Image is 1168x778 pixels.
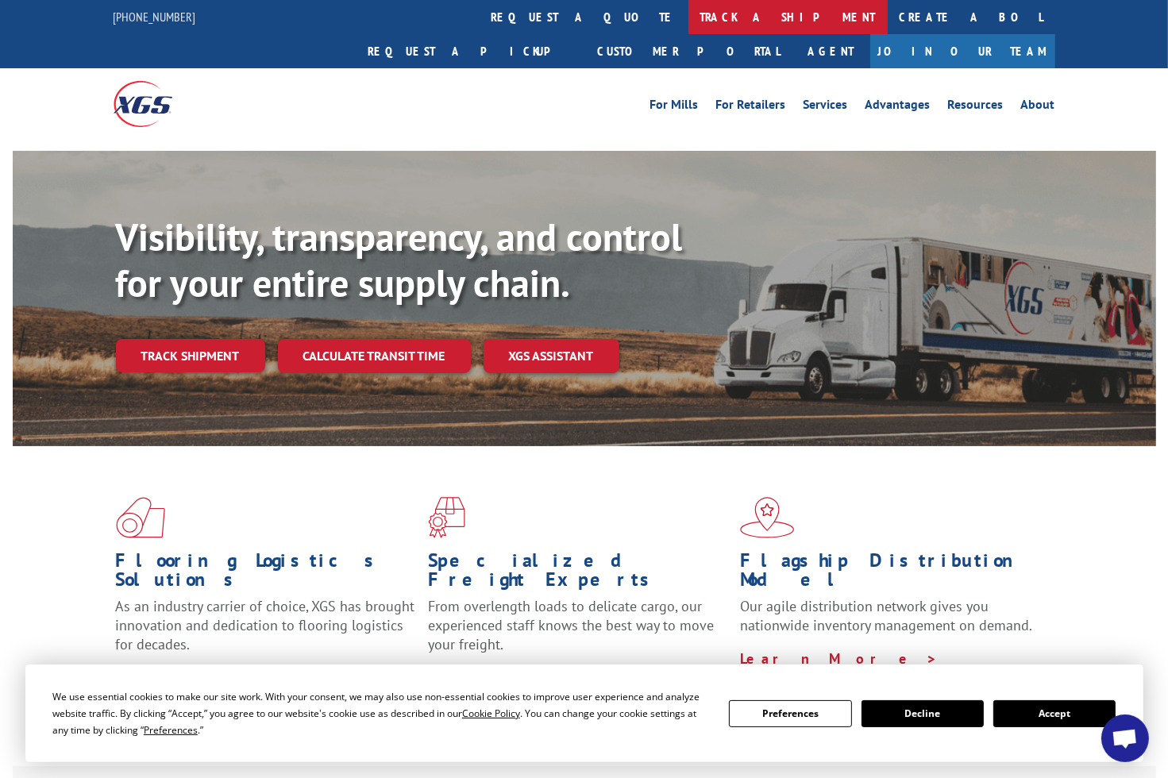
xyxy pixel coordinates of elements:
[729,700,851,727] button: Preferences
[116,597,415,653] span: As an industry carrier of choice, XGS has brought innovation and dedication to flooring logistics...
[740,649,938,668] a: Learn More >
[716,98,786,116] a: For Retailers
[650,98,699,116] a: For Mills
[804,98,848,116] a: Services
[116,212,683,307] b: Visibility, transparency, and control for your entire supply chain.
[740,597,1032,634] span: Our agile distribution network gives you nationwide inventory management on demand.
[116,339,265,372] a: Track shipment
[116,497,165,538] img: xgs-icon-total-supply-chain-intelligence-red
[792,34,870,68] a: Agent
[870,34,1055,68] a: Join Our Team
[428,597,728,668] p: From overlength loads to delicate cargo, our experienced staff knows the best way to move your fr...
[462,707,520,720] span: Cookie Policy
[1101,714,1149,762] div: Open chat
[357,34,586,68] a: Request a pickup
[740,497,795,538] img: xgs-icon-flagship-distribution-model-red
[993,700,1116,727] button: Accept
[114,9,196,25] a: [PHONE_NUMBER]
[25,664,1143,762] div: Cookie Consent Prompt
[278,339,471,373] a: Calculate transit time
[740,551,1040,597] h1: Flagship Distribution Model
[428,497,465,538] img: xgs-icon-focused-on-flooring-red
[948,98,1004,116] a: Resources
[865,98,931,116] a: Advantages
[1021,98,1055,116] a: About
[428,551,728,597] h1: Specialized Freight Experts
[52,688,710,738] div: We use essential cookies to make our site work. With your consent, we may also use non-essential ...
[484,339,619,373] a: XGS ASSISTANT
[116,551,416,597] h1: Flooring Logistics Solutions
[144,723,198,737] span: Preferences
[862,700,984,727] button: Decline
[586,34,792,68] a: Customer Portal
